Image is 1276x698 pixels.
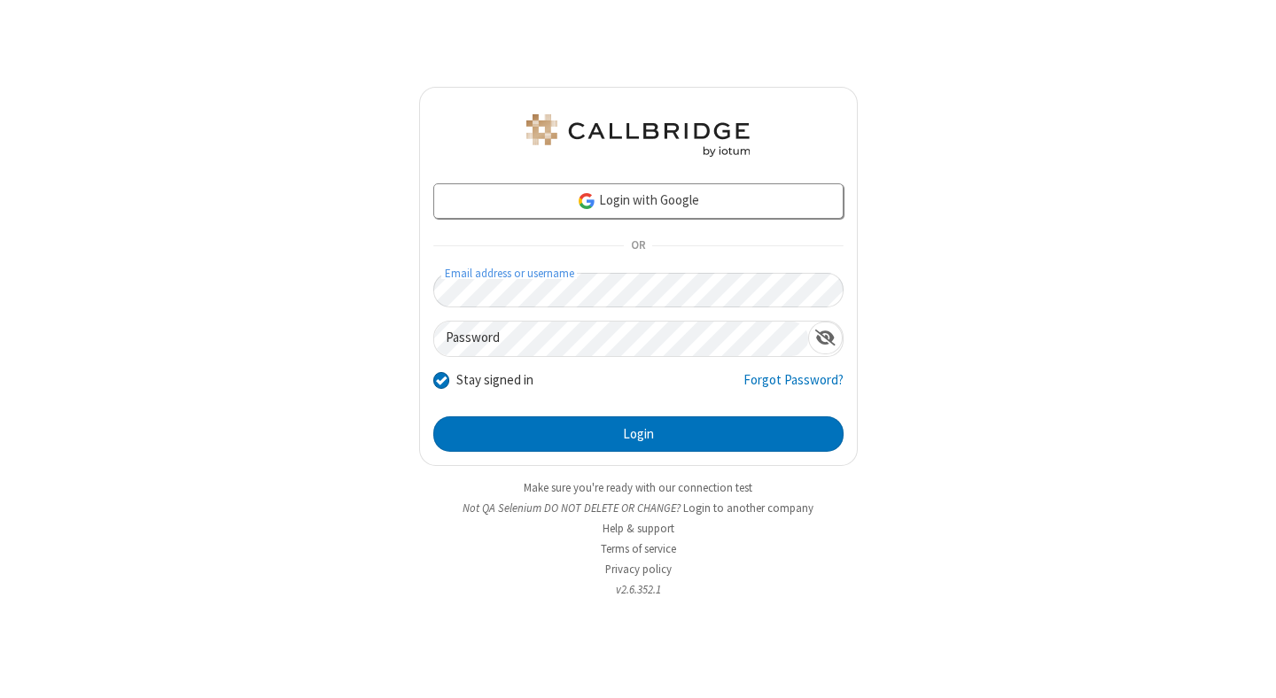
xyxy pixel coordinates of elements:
[419,581,858,598] li: v2.6.352.1
[743,370,844,404] a: Forgot Password?
[624,234,652,259] span: OR
[419,500,858,516] li: Not QA Selenium DO NOT DELETE OR CHANGE?
[577,191,596,211] img: google-icon.png
[433,183,844,219] a: Login with Google
[434,322,808,356] input: Password
[433,416,844,452] button: Login
[605,562,672,577] a: Privacy policy
[603,521,674,536] a: Help & support
[524,480,752,495] a: Make sure you're ready with our connection test
[456,370,533,391] label: Stay signed in
[808,322,843,354] div: Show password
[523,114,753,157] img: QA Selenium DO NOT DELETE OR CHANGE
[433,273,844,307] input: Email address or username
[683,500,813,516] button: Login to another company
[601,541,676,556] a: Terms of service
